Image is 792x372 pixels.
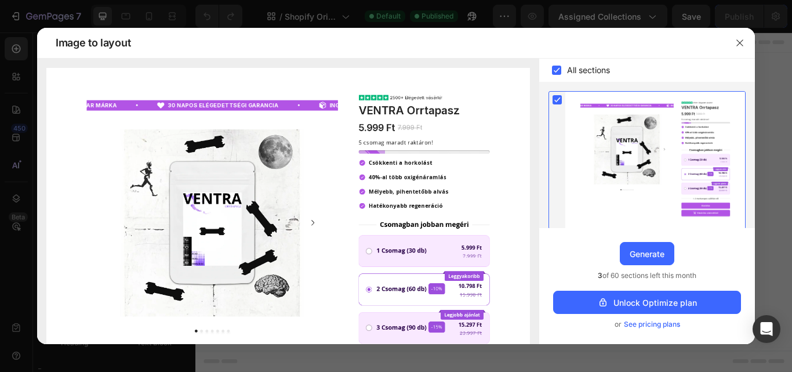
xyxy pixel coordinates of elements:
[264,224,343,247] button: Add sections
[624,319,680,330] span: See pricing plans
[553,291,741,314] button: Unlock Optimize plan
[630,248,664,260] div: Generate
[270,289,426,298] div: Start with Generating from URL or image
[620,242,674,265] button: Generate
[597,297,697,309] div: Unlock Optimize plan
[350,224,432,247] button: Add elements
[567,63,610,77] span: All sections
[598,270,696,281] span: of 60 sections left this month
[553,319,741,330] div: or
[56,36,130,50] span: Image to layout
[598,271,602,280] span: 3
[753,315,780,343] div: Open Intercom Messenger
[278,201,418,215] div: Start with Sections from sidebar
